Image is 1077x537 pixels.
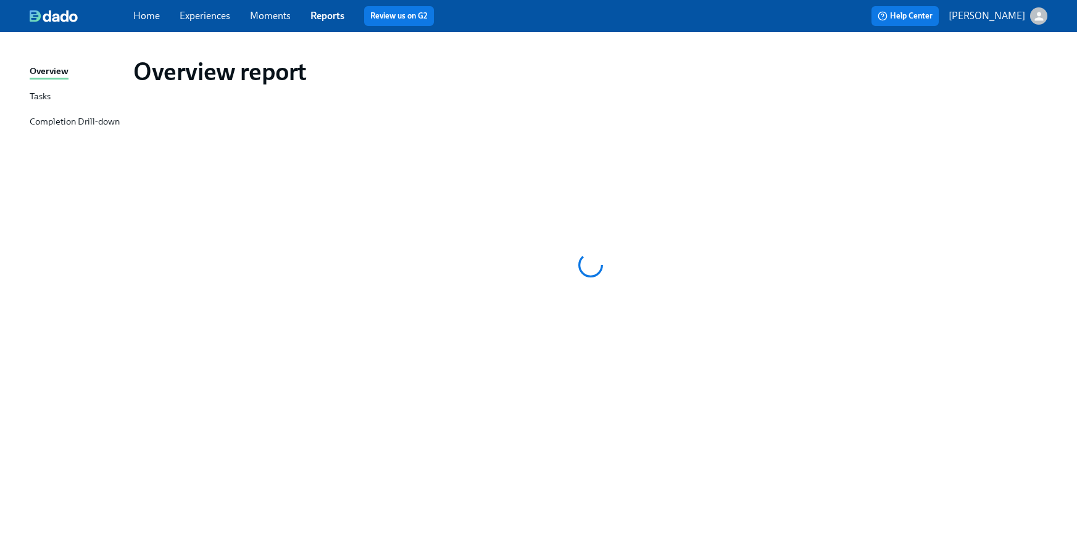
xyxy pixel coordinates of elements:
[30,89,51,105] div: Tasks
[949,7,1047,25] button: [PERSON_NAME]
[250,10,291,22] a: Moments
[871,6,939,26] button: Help Center
[30,64,123,80] a: Overview
[364,6,434,26] button: Review us on G2
[30,10,78,22] img: dado
[30,115,123,130] a: Completion Drill-down
[949,9,1025,23] p: [PERSON_NAME]
[30,64,69,80] div: Overview
[180,10,230,22] a: Experiences
[133,10,160,22] a: Home
[30,10,133,22] a: dado
[878,10,933,22] span: Help Center
[30,89,123,105] a: Tasks
[30,115,120,130] div: Completion Drill-down
[370,10,428,22] a: Review us on G2
[133,57,307,86] h1: Overview report
[310,10,344,22] a: Reports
